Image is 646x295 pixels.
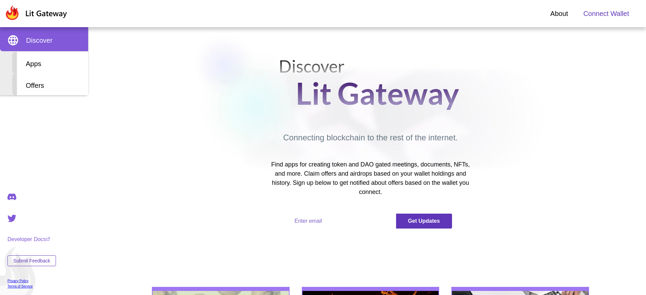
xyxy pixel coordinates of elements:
div: Apps [12,52,88,74]
p: Connecting blockchain to the rest of the internet. [283,132,458,144]
span: Connect Wallet [583,8,629,19]
a: Developer Docs [7,236,56,242]
div: Offers [12,74,88,95]
a: About [550,8,568,19]
a: Privacy Policy [7,279,56,283]
p: Find apps for creating token and DAO gated meetings, documents, NFTs, and more. Claim offers and ... [267,160,475,197]
a: Terms of Service [7,284,56,288]
button: Get Updates [396,214,452,229]
h2: Lit Gateway [296,75,459,111]
h3: Discover [279,58,459,75]
input: Enter email [289,214,396,229]
img: Lit Gateway Logo [4,5,67,20]
button: Submit Feedback [7,255,56,266]
span: Discover [26,35,53,45]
